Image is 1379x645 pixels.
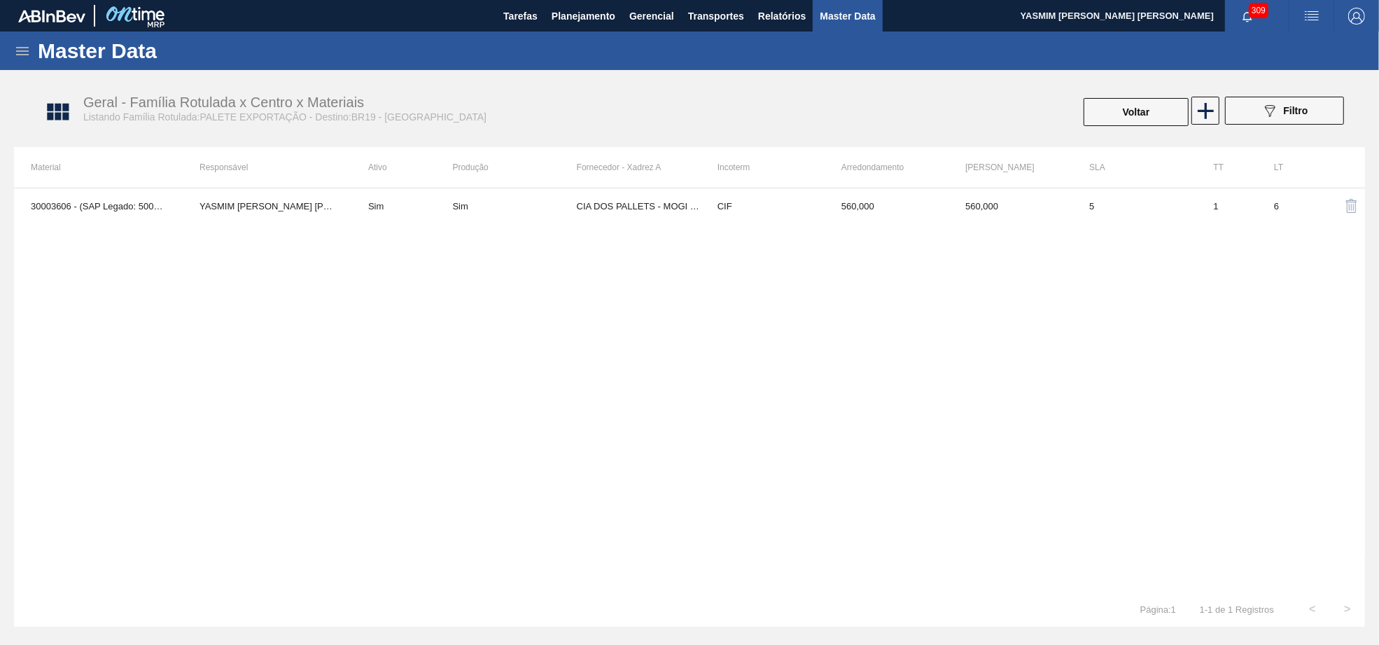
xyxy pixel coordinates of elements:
img: TNhmsLtSVTkK8tSr43FrP2fwEKptu5GPRR3wAAAABJRU5ErkJggg== [18,10,85,22]
span: Planejamento [552,8,615,25]
span: Listando Família Rotulada:PALETE EXPORTAÇÃO - Destino:BR19 - [GEOGRAPHIC_DATA] [83,111,486,123]
span: Master Data [820,8,875,25]
img: delete-icon [1343,197,1360,214]
button: > [1330,592,1365,627]
button: < [1295,592,1330,627]
div: Voltar Para Família Rotulada x Centro [1082,97,1190,127]
h1: Master Data [38,43,286,59]
div: Sim [453,201,468,211]
button: delete-icon [1335,189,1368,223]
td: YASMIM FERREIRA DA SILVA [183,188,351,223]
span: Gerencial [629,8,674,25]
td: 560 [948,188,1072,223]
div: Filtrar Família Rotulada x Centro x Material [1218,97,1351,127]
span: Filtro [1284,105,1308,116]
button: Voltar [1084,98,1189,126]
td: 30003606 - (SAP Legado: 50010551) - PALETE DESCART;1,00 M;1,20 M;0,14 M;.;MA [14,188,183,223]
span: Tarefas [503,8,538,25]
span: Relatórios [758,8,806,25]
div: Material sem Data de Descontinuação [453,201,577,211]
button: Filtro [1225,97,1344,125]
th: [PERSON_NAME] [948,147,1072,188]
td: 560 [825,188,948,223]
img: Logout [1348,8,1365,25]
span: 309 [1249,3,1268,18]
span: Transportes [688,8,744,25]
span: Geral - Família Rotulada x Centro x Materiais [83,95,364,110]
div: Excluir Material [1335,189,1348,223]
th: Incoterm [701,147,825,188]
th: Fornecedor - Xadrez A [577,147,701,188]
th: Arredondamento [825,147,948,188]
th: Ativo [351,147,453,188]
td: 5 [1072,188,1196,223]
span: Página : 1 [1140,604,1176,615]
img: userActions [1303,8,1320,25]
td: Sim [351,188,453,223]
td: CIF [701,188,825,223]
th: Produção [453,147,577,188]
td: 6 [1257,188,1318,223]
th: TT [1197,147,1258,188]
div: Nova Família Rotulada x Centro x Material [1190,97,1218,127]
th: SLA [1072,147,1196,188]
td: CIA DOS PALLETS - MOGI GUAÇU (SP) [577,188,701,223]
th: Responsável [183,147,351,188]
span: 1 - 1 de 1 Registros [1197,604,1274,615]
th: LT [1257,147,1318,188]
button: Notificações [1225,6,1270,26]
td: 1 [1197,188,1258,223]
th: Material [14,147,183,188]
